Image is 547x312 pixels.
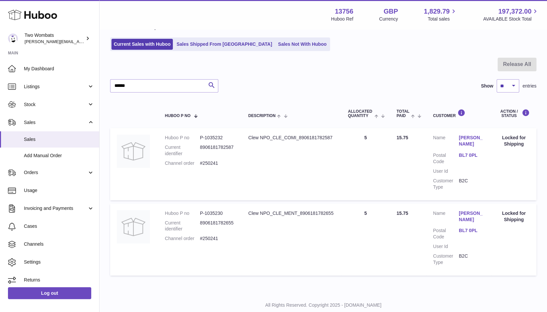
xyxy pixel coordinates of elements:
[483,16,539,22] span: AVAILABLE Stock Total
[174,39,274,50] a: Sales Shipped From [GEOGRAPHIC_DATA]
[24,66,94,72] span: My Dashboard
[433,243,459,250] dt: User Id
[25,39,169,44] span: [PERSON_NAME][EMAIL_ADDRESS][PERSON_NAME][DOMAIN_NAME]
[24,241,94,247] span: Channels
[8,287,91,299] a: Log out
[200,144,235,157] dd: 8906181782587
[200,235,235,242] dd: #250241
[433,152,459,165] dt: Postal Code
[24,153,94,159] span: Add Manual Order
[25,32,84,45] div: Two Wombats
[483,7,539,22] a: 197,372.00 AVAILABLE Stock Total
[433,168,459,174] dt: User Id
[24,84,87,90] span: Listings
[459,178,485,190] dd: B2C
[276,39,329,50] a: Sales Not With Huboo
[165,114,190,118] span: Huboo P no
[498,7,531,16] span: 197,372.00
[165,135,200,141] dt: Huboo P no
[24,119,87,126] span: Sales
[248,114,275,118] span: Description
[24,205,87,212] span: Invoicing and Payments
[459,135,485,147] a: [PERSON_NAME]
[331,16,353,22] div: Huboo Ref
[459,253,485,266] dd: B2C
[248,135,334,141] div: Clew NPO_CLE_COMI_8906181782587
[522,83,536,89] span: entries
[424,7,450,16] span: 1,829.79
[433,135,459,149] dt: Name
[165,235,200,242] dt: Channel order
[111,39,173,50] a: Current Sales with Huboo
[498,109,530,118] div: Action / Status
[433,210,459,224] dt: Name
[105,302,542,308] p: All Rights Reserved. Copyright 2025 - [DOMAIN_NAME]
[348,109,373,118] span: ALLOCATED Quantity
[24,259,94,265] span: Settings
[459,210,485,223] a: [PERSON_NAME]
[383,7,398,16] strong: GBP
[117,210,150,243] img: no-photo.jpg
[481,83,493,89] label: Show
[200,220,235,232] dd: 8906181782655
[433,109,484,118] div: Customer
[498,210,530,223] div: Locked for Shipping
[396,109,409,118] span: Total paid
[165,220,200,232] dt: Current identifier
[341,128,390,200] td: 5
[341,204,390,276] td: 5
[24,169,87,176] span: Orders
[8,33,18,43] img: adam.randall@twowombats.com
[24,223,94,229] span: Cases
[498,135,530,147] div: Locked for Shipping
[248,210,334,217] div: Clew NPO_CLE_MENT_8906181782655
[459,152,485,158] a: BL7 0PL
[24,101,87,108] span: Stock
[428,16,457,22] span: Total sales
[24,187,94,194] span: Usage
[117,135,150,168] img: no-photo.jpg
[200,210,235,217] dd: P-1035230
[165,160,200,166] dt: Channel order
[379,16,398,22] div: Currency
[433,253,459,266] dt: Customer Type
[424,7,457,22] a: 1,829.79 Total sales
[396,211,408,216] span: 15.75
[165,210,200,217] dt: Huboo P no
[165,144,200,157] dt: Current identifier
[335,7,353,16] strong: 13756
[200,135,235,141] dd: P-1035232
[24,136,94,143] span: Sales
[24,277,94,283] span: Returns
[433,227,459,240] dt: Postal Code
[396,135,408,140] span: 15.75
[200,160,235,166] dd: #250241
[433,178,459,190] dt: Customer Type
[459,227,485,234] a: BL7 0PL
